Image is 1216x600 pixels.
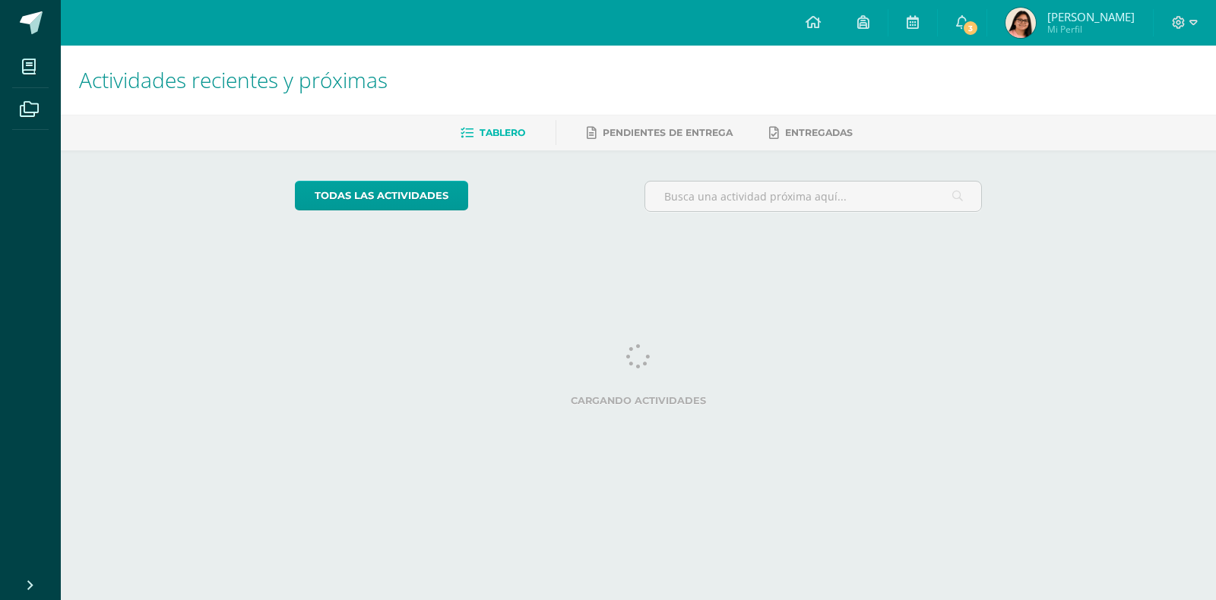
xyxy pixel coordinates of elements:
[645,182,982,211] input: Busca una actividad próxima aquí...
[461,121,525,145] a: Tablero
[1005,8,1036,38] img: 85da2c7de53b6dc5a40f3c6f304e3276.png
[785,127,853,138] span: Entregadas
[1047,23,1135,36] span: Mi Perfil
[295,181,468,210] a: todas las Actividades
[295,395,983,406] label: Cargando actividades
[603,127,733,138] span: Pendientes de entrega
[962,20,979,36] span: 3
[587,121,733,145] a: Pendientes de entrega
[480,127,525,138] span: Tablero
[769,121,853,145] a: Entregadas
[1047,9,1135,24] span: [PERSON_NAME]
[79,65,388,94] span: Actividades recientes y próximas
